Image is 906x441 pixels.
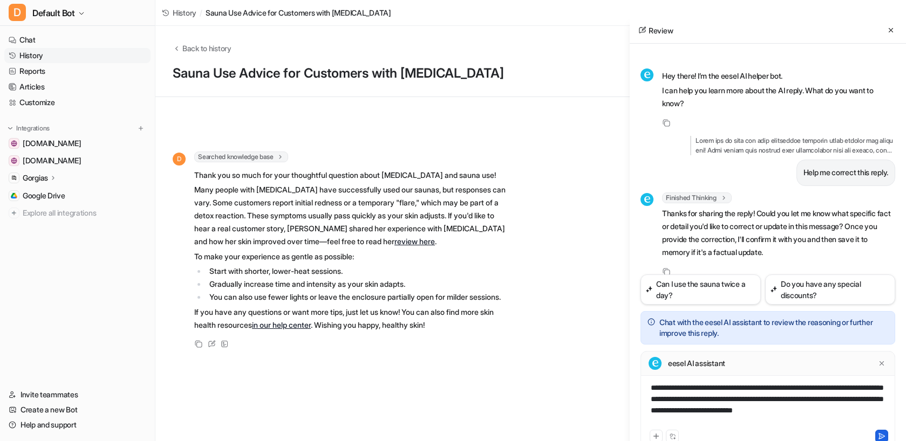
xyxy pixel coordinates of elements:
[641,274,761,305] button: Can I use the sauna twice a day?
[194,250,510,263] p: To make your experience as gentle as possible:
[11,192,17,199] img: Google Drive
[173,43,231,54] button: Back to history
[394,237,435,246] a: review here
[173,7,196,18] span: History
[23,173,48,183] p: Gorgias
[4,32,151,47] a: Chat
[662,70,895,82] p: Hey there! I’m the eesel AI helper bot.
[638,25,673,36] h2: Review
[162,7,196,18] a: History
[23,155,81,166] span: [DOMAIN_NAME]
[206,278,510,291] li: Gradually increase time and intensity as your skin adapts.
[6,125,14,132] img: expand menu
[765,274,895,305] button: Do you have any special discounts?
[4,153,151,168] a: sauna.space[DOMAIN_NAME]
[194,169,510,182] p: Thank you so much for your thoughtful question about [MEDICAL_DATA] and sauna use!
[4,387,151,402] a: Invite teammates
[4,136,151,151] a: help.sauna.space[DOMAIN_NAME]
[23,204,146,222] span: Explore all integrations
[137,125,145,132] img: menu_add.svg
[9,208,19,218] img: explore all integrations
[4,48,151,63] a: History
[11,175,17,181] img: Gorgias
[252,320,311,329] a: in our help center
[4,402,151,417] a: Create a new Bot
[173,153,186,166] span: D
[16,124,50,133] p: Integrations
[206,7,391,18] span: Sauna Use Advice for Customers with [MEDICAL_DATA]
[659,317,888,339] p: Chat with the eesel AI assistant to review the reasoning or further improve this reply.
[173,66,727,81] h1: Sauna Use Advice for Customers with [MEDICAL_DATA]
[4,205,151,220] a: Explore all integrations
[4,123,53,134] button: Integrations
[206,291,510,304] li: You can also use fewer lights or leave the enclosure partially open for milder sessions.
[662,192,732,203] span: Finished Thinking
[4,95,151,110] a: Customize
[194,306,510,332] p: If you have any questions or want more tips, just let us know! You can also find more skin health...
[11,157,17,164] img: sauna.space
[803,166,888,179] p: Help me correct this reply.
[662,84,895,110] p: I can help you learn more about the AI reply. What do you want to know?
[194,183,510,248] p: Many people with [MEDICAL_DATA] have successfully used our saunas, but responses can vary. Some c...
[668,358,725,369] p: eesel AI assistant
[23,138,81,149] span: [DOMAIN_NAME]
[690,136,895,155] p: Lorem ips do sita con adip elitseddoe temporin utlab etdolor mag aliqu eni! Admi veniam quis nost...
[4,64,151,79] a: Reports
[4,417,151,432] a: Help and support
[32,5,75,20] span: Default Bot
[4,79,151,94] a: Articles
[11,140,17,147] img: help.sauna.space
[23,190,65,201] span: Google Drive
[194,151,288,162] span: Searched knowledge base
[4,188,151,203] a: Google DriveGoogle Drive
[182,43,231,54] span: Back to history
[200,7,202,18] span: /
[662,207,895,259] p: Thanks for sharing the reply! Could you let me know what specific fact or detail you'd like to co...
[206,265,510,278] li: Start with shorter, lower-heat sessions.
[9,4,26,21] span: D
